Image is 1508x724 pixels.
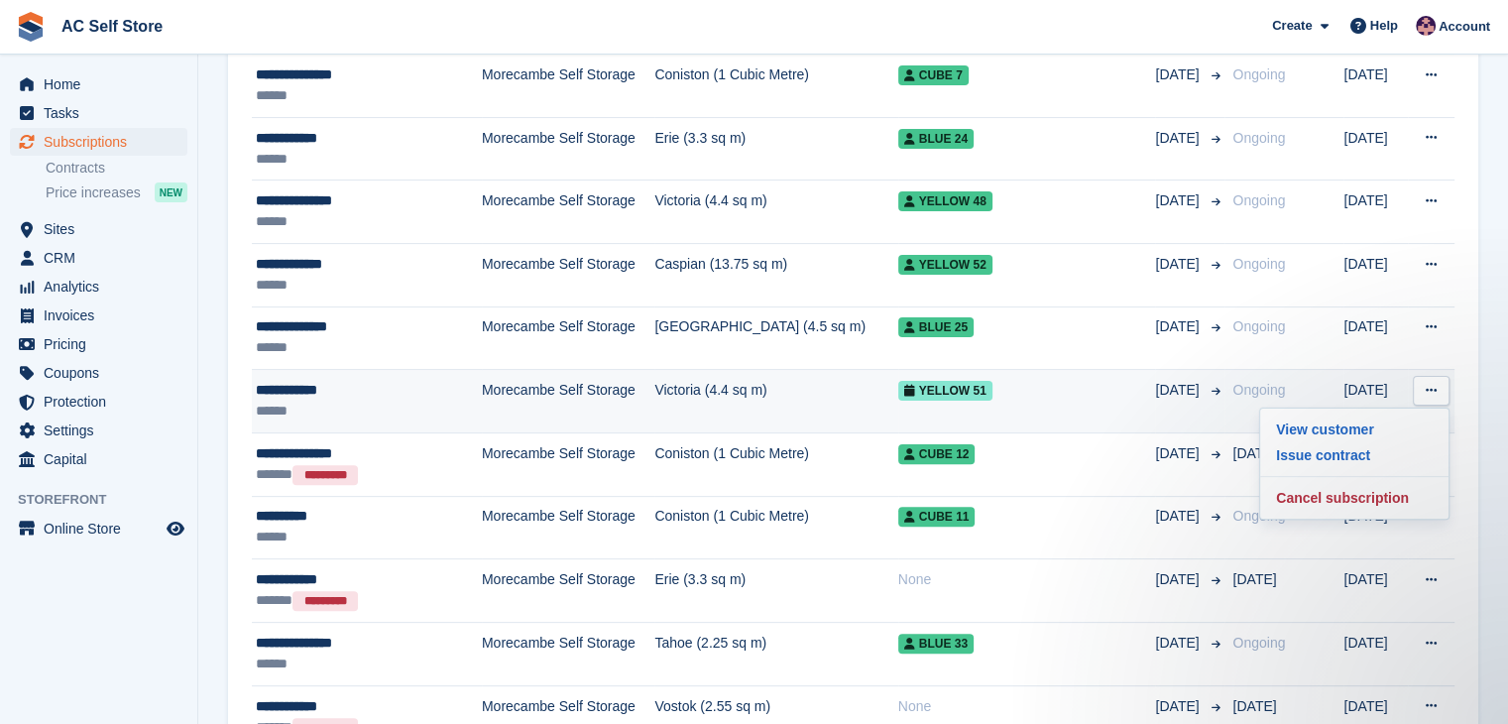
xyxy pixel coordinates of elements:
td: [DATE] [1343,623,1407,686]
a: menu [10,302,187,329]
a: menu [10,388,187,416]
td: Morecambe Self Storage [482,306,654,370]
span: Cube 11 [898,507,976,527]
a: menu [10,128,187,156]
div: None [898,696,1156,717]
td: [DATE] [1343,559,1407,623]
span: Pricing [44,330,163,358]
span: [DATE] [1232,445,1276,461]
span: Cube 12 [898,444,976,464]
a: AC Self Store [54,10,171,43]
td: Caspian (13.75 sq m) [654,243,897,306]
span: Cube 7 [898,65,969,85]
p: Cancel subscription [1268,485,1441,511]
span: Yellow 52 [898,255,992,275]
span: Ongoing [1232,382,1285,398]
span: Blue 33 [898,634,974,654]
span: Create [1272,16,1312,36]
span: Tasks [44,99,163,127]
span: Online Store [44,515,163,543]
a: menu [10,359,187,387]
span: CRM [44,244,163,272]
span: Sites [44,215,163,243]
img: Ted Cox [1416,16,1436,36]
span: Account [1439,17,1490,37]
td: [DATE] [1343,370,1407,433]
span: Blue 25 [898,317,974,337]
span: [DATE] [1155,443,1203,464]
span: Ongoing [1232,66,1285,82]
a: menu [10,330,187,358]
span: Ongoing [1232,192,1285,208]
a: menu [10,215,187,243]
span: Protection [44,388,163,416]
span: [DATE] [1232,698,1276,714]
span: Price increases [46,183,141,202]
span: [DATE] [1155,696,1203,717]
td: [GEOGRAPHIC_DATA] (4.5 sq m) [654,306,897,370]
td: [DATE] [1343,117,1407,181]
a: menu [10,70,187,98]
td: Morecambe Self Storage [482,432,654,496]
span: [DATE] [1155,380,1203,401]
span: Storefront [18,490,197,510]
span: [DATE] [1232,571,1276,587]
td: [DATE] [1343,181,1407,244]
a: Price increases NEW [46,181,187,203]
a: menu [10,417,187,444]
td: Coniston (1 Cubic Metre) [654,432,897,496]
span: [DATE] [1155,254,1203,275]
span: Ongoing [1232,508,1285,524]
td: Morecambe Self Storage [482,181,654,244]
span: [DATE] [1155,569,1203,590]
td: Morecambe Self Storage [482,623,654,686]
span: [DATE] [1155,316,1203,337]
a: menu [10,445,187,473]
a: menu [10,515,187,543]
span: [DATE] [1155,64,1203,85]
span: Home [44,70,163,98]
img: stora-icon-8386f47178a22dfd0bd8f6a31ec36ba5ce8667c1dd55bd0f319d3a0aa187defe.svg [16,12,46,42]
span: [DATE] [1155,128,1203,149]
td: Tahoe (2.25 sq m) [654,623,897,686]
span: Settings [44,417,163,444]
span: [DATE] [1155,190,1203,211]
span: [DATE] [1155,506,1203,527]
td: Coniston (1 Cubic Metre) [654,496,897,559]
td: Victoria (4.4 sq m) [654,181,897,244]
td: Morecambe Self Storage [482,559,654,623]
p: Issue contract [1268,442,1441,468]
span: Subscriptions [44,128,163,156]
span: Help [1370,16,1398,36]
td: [DATE] [1343,306,1407,370]
span: [DATE] [1155,633,1203,654]
a: menu [10,99,187,127]
td: Morecambe Self Storage [482,55,654,118]
a: menu [10,273,187,301]
td: [DATE] [1343,55,1407,118]
a: menu [10,244,187,272]
span: Invoices [44,302,163,329]
td: Erie (3.3 sq m) [654,117,897,181]
span: Ongoing [1232,130,1285,146]
td: Morecambe Self Storage [482,117,654,181]
td: Morecambe Self Storage [482,243,654,306]
td: [DATE] [1343,243,1407,306]
span: Ongoing [1232,318,1285,334]
span: Coupons [44,359,163,387]
span: Capital [44,445,163,473]
td: Coniston (1 Cubic Metre) [654,55,897,118]
a: Contracts [46,159,187,178]
span: Yellow 48 [898,191,992,211]
td: [DATE] [1343,496,1407,559]
span: Ongoing [1232,635,1285,651]
td: Victoria (4.4 sq m) [654,370,897,433]
span: Blue 24 [898,129,974,149]
td: Erie (3.3 sq m) [654,559,897,623]
a: View customer [1268,417,1441,442]
td: Morecambe Self Storage [482,370,654,433]
div: NEW [155,182,187,202]
a: Preview store [164,517,187,541]
td: Morecambe Self Storage [482,496,654,559]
